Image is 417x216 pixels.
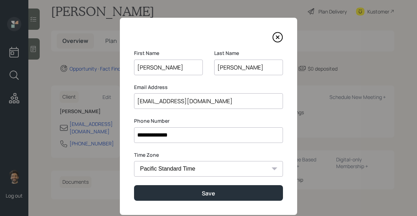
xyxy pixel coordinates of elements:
[134,50,203,57] label: First Name
[202,189,215,197] div: Save
[134,84,283,91] label: Email Address
[134,151,283,159] label: Time Zone
[134,117,283,124] label: Phone Number
[134,185,283,200] button: Save
[214,50,283,57] label: Last Name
